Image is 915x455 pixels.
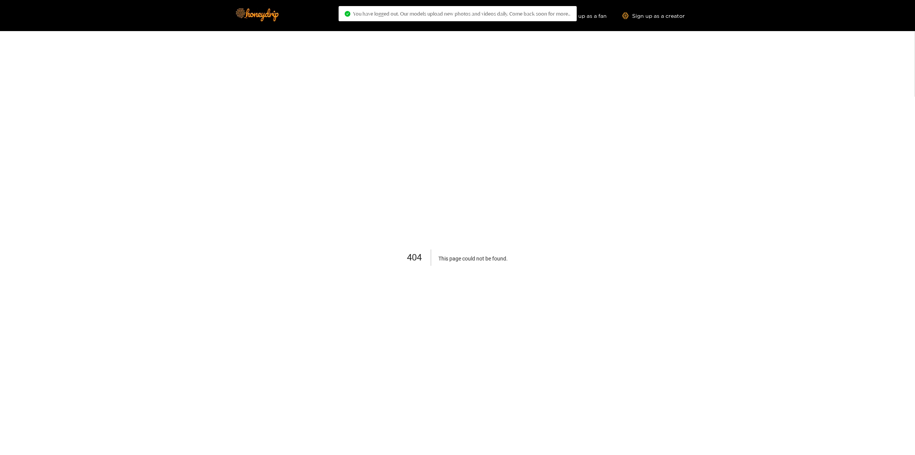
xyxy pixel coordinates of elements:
[345,11,350,17] span: check-circle
[439,249,508,268] h2: This page could not be found .
[353,11,571,17] span: You have logged out. Our models upload new photos and videos daily. Come back soon for more..
[555,13,607,19] a: Sign up as a fan
[407,249,431,266] h1: 404
[622,13,685,19] a: Sign up as a creator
